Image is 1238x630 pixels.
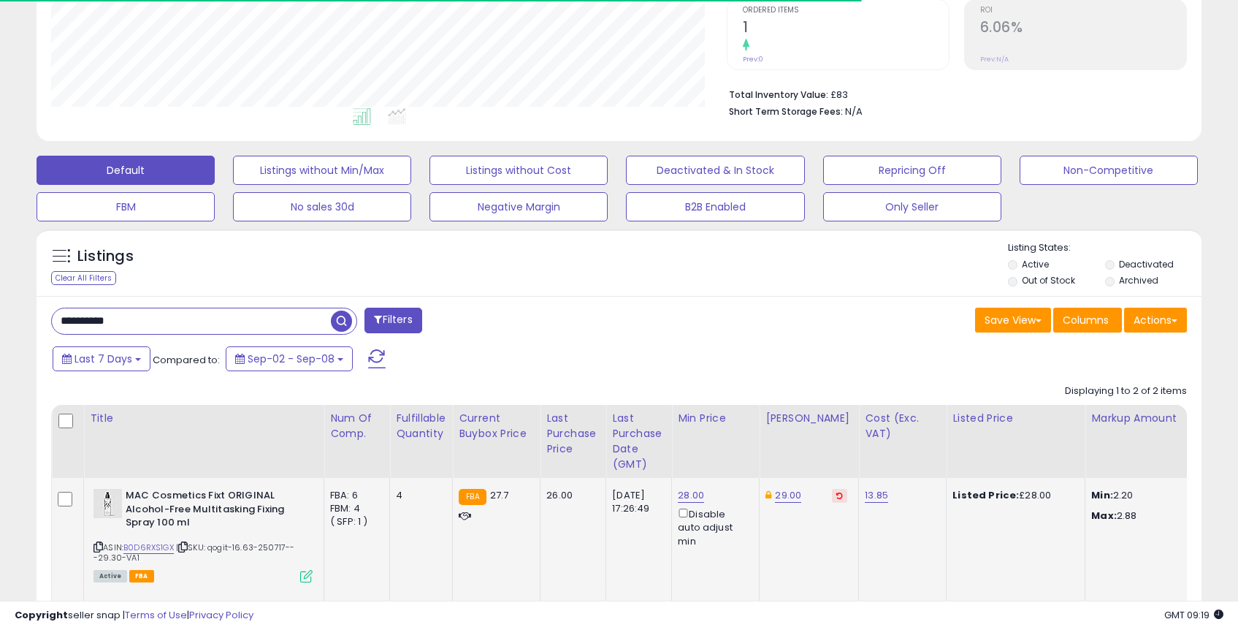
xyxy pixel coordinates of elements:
span: Sep-02 - Sep-08 [248,352,335,366]
a: 28.00 [678,488,704,503]
span: 27.7 [490,488,509,502]
div: Clear All Filters [51,271,116,285]
div: Markup Amount [1091,411,1218,426]
span: Columns [1063,313,1109,327]
div: [PERSON_NAME] [765,411,852,426]
a: Privacy Policy [189,608,253,622]
div: Min Price [678,411,753,426]
p: Listing States: [1008,241,1201,255]
b: Listed Price: [952,488,1019,502]
p: 2.88 [1091,509,1212,523]
label: Archived [1119,274,1158,286]
div: Current Buybox Price [459,411,534,441]
b: MAC Cosmetics Fixt ORIGINAL Alcohol-Free Multitasking Fixing Spray 100 ml [126,489,303,534]
div: Disable auto adjust min [678,506,748,548]
small: Prev: 0 [743,55,763,64]
div: Last Purchase Price [546,411,600,457]
span: Last 7 Days [74,352,132,366]
button: Sep-02 - Sep-08 [226,346,353,371]
div: FBM: 4 [330,502,378,515]
strong: Min: [1091,488,1113,502]
span: FBA [129,570,154,582]
div: 26.00 [546,489,595,502]
div: Fulfillable Quantity [396,411,446,441]
div: Last Purchase Date (GMT) [612,411,665,472]
span: Compared to: [153,353,220,367]
div: [DATE] 17:26:49 [612,489,660,515]
a: B0D6RXS1GX [123,542,174,554]
button: Listings without Min/Max [233,156,411,185]
div: ASIN: [93,489,313,581]
div: Displaying 1 to 2 of 2 items [1065,384,1187,398]
p: 2.20 [1091,489,1212,502]
span: ROI [980,7,1186,15]
span: | SKU: qogit-16.63-250717---29.30-VA1 [93,542,295,563]
div: Cost (Exc. VAT) [865,411,940,441]
div: seller snap | | [15,609,253,623]
strong: Copyright [15,608,68,622]
button: Negative Margin [429,192,608,221]
div: Num of Comp. [330,411,383,441]
a: 29.00 [775,488,801,503]
div: £28.00 [952,489,1074,502]
strong: Max: [1091,509,1117,523]
h2: 6.06% [980,19,1186,39]
h5: Listings [77,246,134,267]
div: ( SFP: 1 ) [330,515,378,528]
a: 13.85 [865,488,888,503]
button: Actions [1124,308,1187,333]
label: Active [1022,258,1049,270]
button: FBM [37,192,215,221]
button: Repricing Off [823,156,1001,185]
small: FBA [459,489,486,505]
button: Non-Competitive [1020,156,1198,185]
button: Listings without Cost [429,156,608,185]
label: Deactivated [1119,258,1174,270]
button: Only Seller [823,192,1001,221]
button: Deactivated & In Stock [626,156,804,185]
a: Terms of Use [125,608,187,622]
small: Prev: N/A [980,55,1009,64]
div: Listed Price [952,411,1079,426]
span: N/A [845,105,863,118]
label: Out of Stock [1022,274,1075,286]
h2: 1 [743,19,949,39]
button: Save View [975,308,1051,333]
button: Filters [364,308,421,333]
div: 4 [396,489,441,502]
span: Ordered Items [743,7,949,15]
button: No sales 30d [233,192,411,221]
button: Last 7 Days [53,346,150,371]
div: FBA: 6 [330,489,378,502]
span: All listings currently available for purchase on Amazon [93,570,127,582]
b: Total Inventory Value: [729,88,828,101]
img: 31BtJwIXUVL._SL40_.jpg [93,489,122,518]
span: 2025-09-16 09:19 GMT [1164,608,1223,622]
button: B2B Enabled [626,192,804,221]
button: Default [37,156,215,185]
li: £83 [729,85,1176,102]
button: Columns [1053,308,1122,333]
b: Short Term Storage Fees: [729,105,843,118]
div: Title [90,411,318,426]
